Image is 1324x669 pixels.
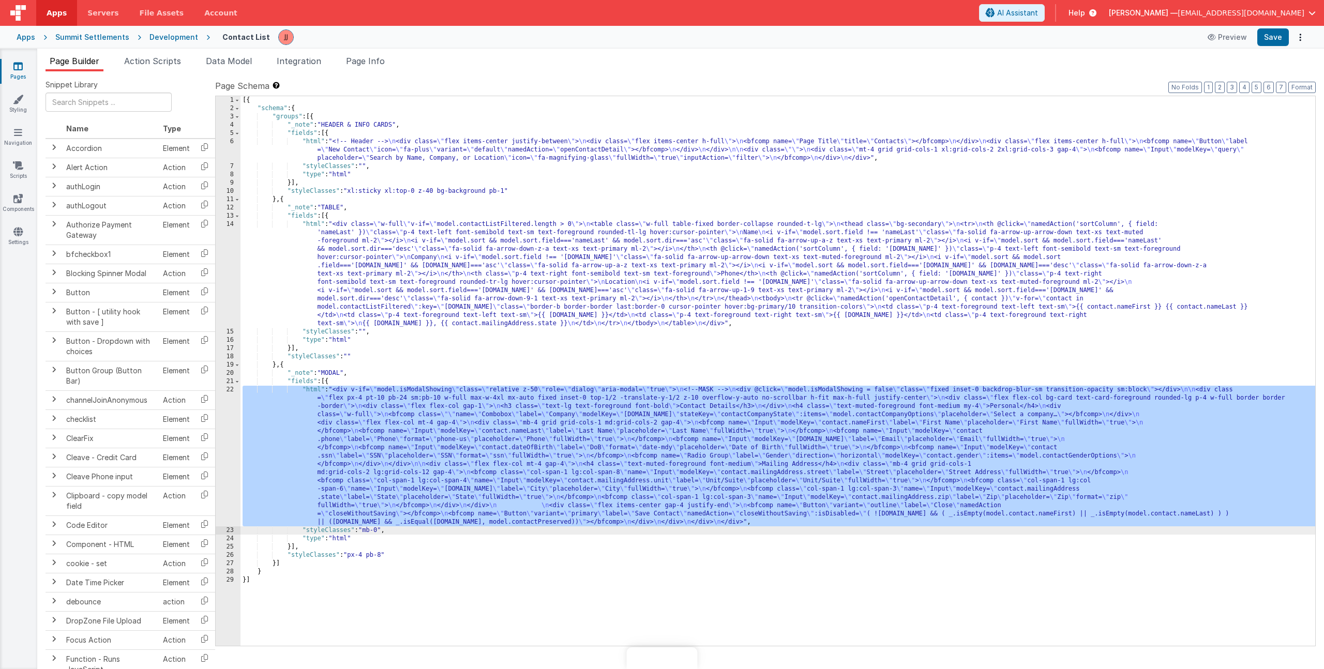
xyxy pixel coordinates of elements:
td: Authorize Payment Gateway [62,215,159,245]
span: Action Scripts [124,56,181,66]
div: 28 [216,568,240,576]
td: Clipboard - copy model field [62,486,159,515]
button: Format [1288,82,1316,93]
td: Button - [ utility hook with save ] [62,302,159,331]
td: channelJoinAnonymous [62,390,159,409]
div: Development [149,32,198,42]
td: Date Time Picker [62,573,159,592]
td: Element [159,448,194,467]
div: 21 [216,377,240,386]
td: Cleave Phone input [62,467,159,486]
span: AI Assistant [997,8,1038,18]
button: 4 [1239,82,1250,93]
span: [EMAIL_ADDRESS][DOMAIN_NAME] [1178,8,1304,18]
td: Element [159,331,194,361]
span: Type [163,124,181,133]
span: Help [1069,8,1085,18]
td: Component - HTML [62,535,159,554]
span: Snippet Library [46,80,98,90]
button: 1 [1204,82,1213,93]
div: 4 [216,121,240,129]
span: Servers [87,8,118,18]
button: Options [1293,30,1307,44]
div: 10 [216,187,240,195]
td: Element [159,283,194,302]
td: Action [159,177,194,196]
div: 25 [216,543,240,551]
td: DropZone File Upload [62,611,159,630]
td: Element [159,535,194,554]
td: authLogin [62,177,159,196]
td: Cleave - Credit Card [62,448,159,467]
span: Data Model [206,56,252,66]
td: Action [159,390,194,409]
button: [PERSON_NAME] — [EMAIL_ADDRESS][DOMAIN_NAME] [1109,8,1316,18]
div: Summit Settlements [55,32,129,42]
div: 29 [216,576,240,584]
td: Blocking Spinner Modal [62,264,159,283]
iframe: Marker.io feedback button [627,647,698,669]
td: Code Editor [62,515,159,535]
div: 20 [216,369,240,377]
div: 9 [216,179,240,187]
h4: Contact List [222,33,270,41]
button: Save [1257,28,1289,46]
span: Page Builder [50,56,99,66]
span: File Assets [140,8,184,18]
div: Apps [17,32,35,42]
div: 27 [216,559,240,568]
td: Button - Dropdown with choices [62,331,159,361]
td: Element [159,467,194,486]
td: Element [159,139,194,158]
div: 18 [216,353,240,361]
span: [PERSON_NAME] — [1109,8,1178,18]
div: 22 [216,386,240,526]
div: 1 [216,96,240,104]
div: 15 [216,328,240,336]
div: 26 [216,551,240,559]
div: 17 [216,344,240,353]
div: 5 [216,129,240,138]
button: 6 [1263,82,1274,93]
td: Element [159,361,194,390]
div: 11 [216,195,240,204]
td: checklist [62,409,159,429]
span: Page Schema [215,80,269,92]
td: bfcheckbox1 [62,245,159,264]
button: AI Assistant [979,4,1045,22]
td: Action [159,486,194,515]
td: Button [62,283,159,302]
td: Focus Action [62,630,159,649]
td: Element [159,611,194,630]
button: No Folds [1168,82,1202,93]
input: Search Snippets ... [46,93,172,112]
span: Integration [277,56,321,66]
span: Page Info [346,56,385,66]
div: 6 [216,138,240,162]
td: Accordion [62,139,159,158]
div: 13 [216,212,240,220]
span: Apps [47,8,67,18]
div: 7 [216,162,240,171]
td: ClearFix [62,429,159,448]
td: Element [159,429,194,448]
td: Alert Action [62,158,159,177]
div: 19 [216,361,240,369]
img: 67cf703950b6d9cd5ee0aacca227d490 [279,30,293,44]
td: Element [159,215,194,245]
button: Preview [1201,29,1253,45]
td: Action [159,630,194,649]
td: authLogout [62,196,159,215]
td: Element [159,409,194,429]
td: debounce [62,592,159,611]
button: 2 [1215,82,1225,93]
div: 3 [216,113,240,121]
span: Name [66,124,88,133]
td: Action [159,196,194,215]
div: 14 [216,220,240,328]
td: Button Group (Button Bar) [62,361,159,390]
div: 8 [216,171,240,179]
div: 12 [216,204,240,212]
div: 24 [216,535,240,543]
div: 2 [216,104,240,113]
